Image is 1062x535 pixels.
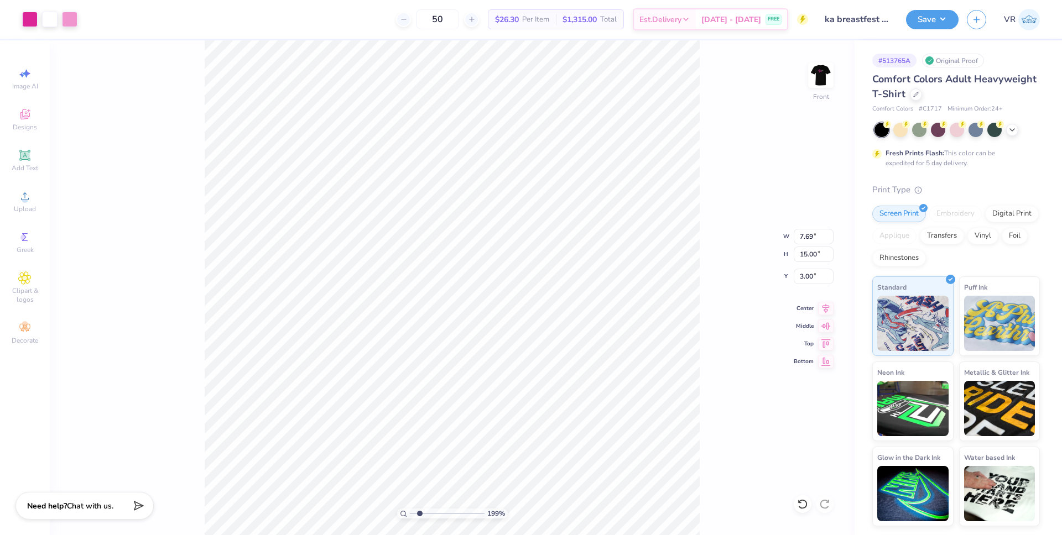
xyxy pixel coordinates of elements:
div: Original Proof [922,54,984,67]
span: Total [600,14,617,25]
span: Bottom [794,358,814,365]
div: Foil [1002,228,1028,244]
div: Vinyl [967,228,998,244]
input: Untitled Design [816,8,898,30]
span: 199 % [487,508,505,518]
span: Est. Delivery [639,14,681,25]
div: Screen Print [872,206,926,222]
a: VR [1004,9,1040,30]
span: Neon Ink [877,366,904,378]
span: Glow in the Dark Ink [877,452,940,463]
span: Top [794,340,814,348]
img: Neon Ink [877,381,949,436]
span: Chat with us. [67,501,113,511]
div: This color can be expedited for 5 day delivery. [886,148,1022,168]
span: Per Item [522,14,549,25]
span: Puff Ink [964,281,987,293]
strong: Fresh Prints Flash: [886,149,944,158]
img: Standard [877,296,949,351]
span: Comfort Colors [872,104,913,114]
input: – – [416,9,459,29]
div: Embroidery [929,206,982,222]
span: Upload [14,204,36,213]
span: Decorate [12,336,38,345]
img: Vincent Roxas [1018,9,1040,30]
span: FREE [768,15,779,23]
span: Minimum Order: 24 + [948,104,1003,114]
div: # 513765A [872,54,917,67]
span: Add Text [12,164,38,172]
span: VR [1004,13,1016,26]
span: $26.30 [495,14,519,25]
img: Metallic & Glitter Ink [964,381,1035,436]
span: # C1717 [919,104,942,114]
span: Metallic & Glitter Ink [964,366,1029,378]
div: Rhinestones [872,250,926,266]
div: Transfers [920,228,964,244]
div: Front [813,92,829,102]
div: Print Type [872,183,1040,196]
span: Image AI [12,82,38,91]
span: Designs [13,123,37,132]
img: Front [810,64,832,86]
span: Center [794,305,814,312]
span: Clipart & logos [6,286,44,304]
span: [DATE] - [DATE] [701,14,761,25]
span: Middle [794,322,814,330]
img: Water based Ink [964,466,1035,521]
img: Glow in the Dark Ink [877,466,949,521]
span: Greek [17,245,34,254]
img: Puff Ink [964,296,1035,351]
span: $1,315.00 [563,14,597,25]
strong: Need help? [27,501,67,511]
div: Applique [872,228,917,244]
div: Digital Print [985,206,1039,222]
button: Save [906,10,959,29]
span: Standard [877,281,907,293]
span: Water based Ink [964,452,1015,463]
span: Comfort Colors Adult Heavyweight T-Shirt [872,72,1037,101]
